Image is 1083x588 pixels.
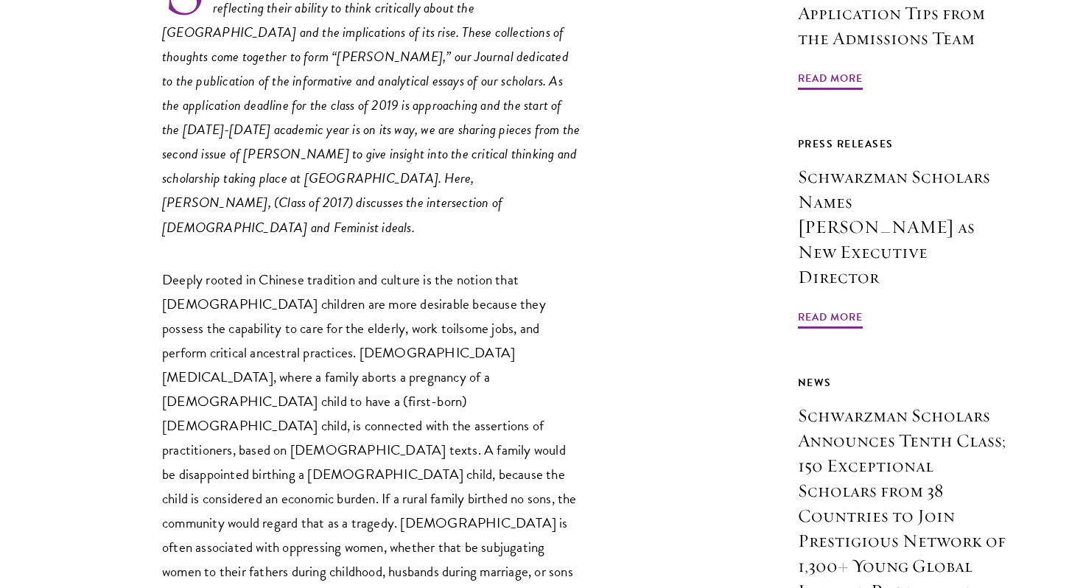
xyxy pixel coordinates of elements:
div: News [798,374,1010,392]
a: Press Releases Schwarzman Scholars Names [PERSON_NAME] as New Executive Director Read More [798,135,1010,331]
span: Read More [798,69,863,92]
h3: Application Tips from the Admissions Team [798,1,1010,51]
span: Read More [798,308,863,331]
h3: Schwarzman Scholars Names [PERSON_NAME] as New Executive Director [798,164,1010,290]
div: Press Releases [798,135,1010,153]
